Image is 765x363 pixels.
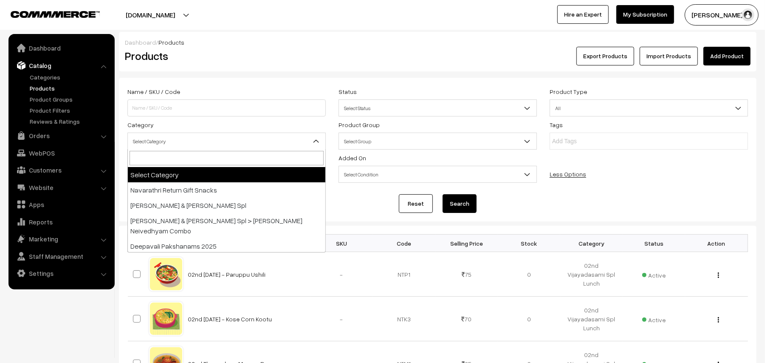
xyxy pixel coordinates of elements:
[11,58,112,73] a: Catalog
[560,297,623,341] td: 02nd Vijayadasami Spl Lunch
[311,297,373,341] td: -
[339,166,537,183] span: Select Condition
[158,39,184,46] span: Products
[640,47,698,65] a: Import Products
[339,167,536,182] span: Select Condition
[339,133,537,150] span: Select Group
[127,120,154,129] label: Category
[435,235,498,252] th: Selling Price
[435,297,498,341] td: 70
[443,194,477,213] button: Search
[11,145,112,161] a: WebPOS
[28,106,112,115] a: Product Filters
[550,99,748,116] span: All
[128,182,325,198] li: Navarathri Return Gift Snacks
[339,99,537,116] span: Select Status
[11,180,112,195] a: Website
[11,231,112,247] a: Marketing
[550,170,586,178] a: Less Options
[718,272,719,278] img: Menu
[125,38,751,47] div: /
[11,214,112,230] a: Reports
[373,235,435,252] th: Code
[339,101,536,116] span: Select Status
[435,252,498,297] td: 75
[339,120,380,129] label: Product Group
[11,9,85,19] a: COMMMERCE
[550,101,748,116] span: All
[616,5,674,24] a: My Subscription
[718,317,719,323] img: Menu
[498,235,560,252] th: Stock
[560,252,623,297] td: 02nd Vijayadasami Spl Lunch
[11,40,112,56] a: Dashboard
[28,73,112,82] a: Categories
[128,167,325,182] li: Select Category
[11,249,112,264] a: Staff Management
[742,9,754,21] img: user
[399,194,433,213] a: Reset
[127,133,326,150] span: Select Category
[127,99,326,116] input: Name / SKU / Code
[125,39,156,46] a: Dashboard
[11,266,112,281] a: Settings
[498,252,560,297] td: 0
[373,252,435,297] td: NTP1
[28,117,112,126] a: Reviews & Ratings
[642,313,666,324] span: Active
[552,137,627,146] input: Add Tags
[685,4,759,26] button: [PERSON_NAME] s…
[128,134,325,149] span: Select Category
[339,87,357,96] label: Status
[128,198,325,213] li: [PERSON_NAME] & [PERSON_NAME] Spl
[550,120,563,129] label: Tags
[703,47,751,65] a: Add Product
[96,4,205,26] button: [DOMAIN_NAME]
[127,87,180,96] label: Name / SKU / Code
[311,252,373,297] td: -
[557,5,609,24] a: Hire an Expert
[128,238,325,254] li: Deepavali Pakshanams 2025
[28,84,112,93] a: Products
[11,128,112,143] a: Orders
[11,197,112,212] a: Apps
[576,47,634,65] button: Export Products
[560,235,623,252] th: Category
[11,162,112,178] a: Customers
[642,269,666,280] span: Active
[188,315,272,323] a: 02nd [DATE] - Kose Corn Kootu
[623,235,685,252] th: Status
[125,49,325,62] h2: Products
[339,134,536,149] span: Select Group
[188,271,266,278] a: 02nd [DATE] - Paruppu Ushili
[11,11,100,17] img: COMMMERCE
[373,297,435,341] td: NTK3
[498,297,560,341] td: 0
[128,213,325,238] li: [PERSON_NAME] & [PERSON_NAME] Spl > [PERSON_NAME] Neivedhyam Combo
[685,235,748,252] th: Action
[550,87,587,96] label: Product Type
[28,95,112,104] a: Product Groups
[311,235,373,252] th: SKU
[339,153,366,162] label: Added On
